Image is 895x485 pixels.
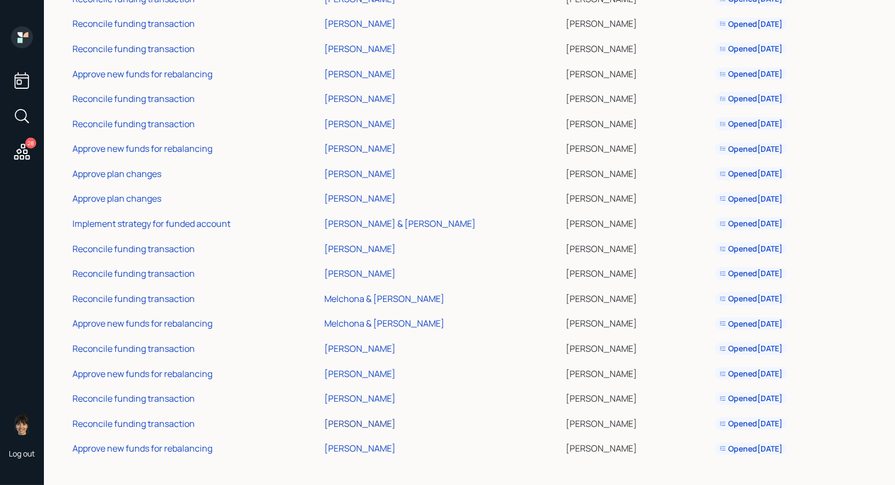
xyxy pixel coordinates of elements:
div: Opened [DATE] [719,69,783,79]
div: [PERSON_NAME] & [PERSON_NAME] [324,218,476,230]
div: Approve new funds for rebalancing [72,68,212,80]
div: Melchona & [PERSON_NAME] [324,317,444,329]
div: Opened [DATE] [719,368,783,379]
div: Reconcile funding transaction [72,293,195,305]
div: Opened [DATE] [719,118,783,129]
div: Opened [DATE] [719,19,783,30]
div: Reconcile funding transaction [72,18,195,30]
div: [PERSON_NAME] [324,68,396,80]
div: Reconcile funding transaction [72,93,195,105]
div: [PERSON_NAME] [324,43,396,55]
div: [PERSON_NAME] [324,192,396,204]
div: [PERSON_NAME] [324,243,396,255]
td: [PERSON_NAME] [564,159,713,185]
div: [PERSON_NAME] [324,18,396,30]
div: Approve plan changes [72,192,161,204]
td: [PERSON_NAME] [564,209,713,235]
td: [PERSON_NAME] [564,360,713,385]
div: 28 [25,138,36,149]
div: Reconcile funding transaction [72,392,195,404]
div: Reconcile funding transaction [72,418,195,430]
div: [PERSON_NAME] [324,368,396,380]
td: [PERSON_NAME] [564,310,713,335]
div: Approve new funds for rebalancing [72,142,212,155]
td: [PERSON_NAME] [564,435,713,460]
td: [PERSON_NAME] [564,110,713,135]
td: [PERSON_NAME] [564,35,713,60]
div: Opened [DATE] [719,193,783,204]
div: [PERSON_NAME] [324,343,396,355]
div: [PERSON_NAME] [324,142,396,155]
div: Approve new funds for rebalancing [72,368,212,380]
div: [PERSON_NAME] [324,418,396,430]
div: Opened [DATE] [719,443,783,454]
div: Opened [DATE] [719,168,783,179]
div: Opened [DATE] [719,293,783,304]
td: [PERSON_NAME] [564,185,713,210]
div: Opened [DATE] [719,343,783,354]
div: [PERSON_NAME] [324,93,396,105]
div: Reconcile funding transaction [72,43,195,55]
div: Opened [DATE] [719,268,783,279]
div: [PERSON_NAME] [324,168,396,180]
img: treva-nostdahl-headshot.png [11,413,33,435]
div: Log out [9,448,35,459]
td: [PERSON_NAME] [564,409,713,435]
td: [PERSON_NAME] [564,284,713,310]
td: [PERSON_NAME] [564,384,713,409]
td: [PERSON_NAME] [564,135,713,160]
td: [PERSON_NAME] [564,235,713,260]
div: Implement strategy for funded account [72,218,230,230]
div: Reconcile funding transaction [72,243,195,255]
div: Opened [DATE] [719,43,783,54]
td: [PERSON_NAME] [564,10,713,35]
div: Opened [DATE] [719,318,783,329]
div: Reconcile funding transaction [72,118,195,130]
div: Opened [DATE] [719,218,783,229]
div: Approve new funds for rebalancing [72,317,212,329]
td: [PERSON_NAME] [564,60,713,85]
div: [PERSON_NAME] [324,442,396,454]
div: Opened [DATE] [719,144,783,155]
div: Opened [DATE] [719,393,783,404]
td: [PERSON_NAME] [564,334,713,360]
td: [PERSON_NAME] [564,84,713,110]
div: Approve new funds for rebalancing [72,442,212,454]
div: Reconcile funding transaction [72,343,195,355]
div: Melchona & [PERSON_NAME] [324,293,444,305]
div: [PERSON_NAME] [324,267,396,279]
div: Opened [DATE] [719,418,783,429]
div: Opened [DATE] [719,243,783,254]
div: Opened [DATE] [719,93,783,104]
td: [PERSON_NAME] [564,259,713,284]
div: Reconcile funding transaction [72,267,195,279]
div: [PERSON_NAME] [324,392,396,404]
div: Approve plan changes [72,168,161,180]
div: [PERSON_NAME] [324,118,396,130]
